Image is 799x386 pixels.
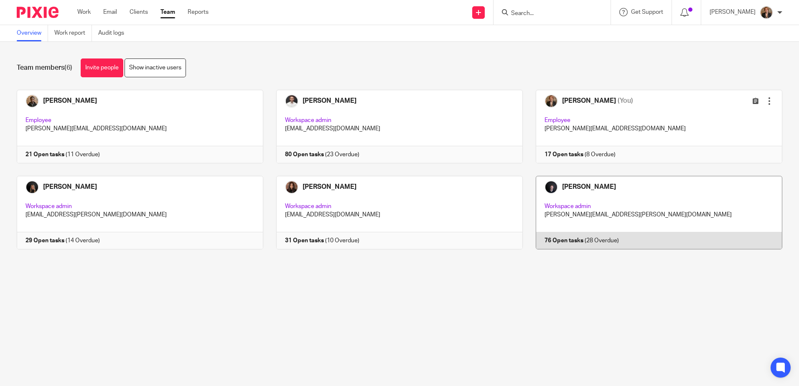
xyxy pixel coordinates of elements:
a: Team [160,8,175,16]
a: Reports [188,8,209,16]
a: Email [103,8,117,16]
a: Work [77,8,91,16]
a: Audit logs [98,25,130,41]
img: WhatsApp%20Image%202025-04-23%20at%2010.20.30_16e186ec.jpg [760,6,773,19]
h1: Team members [17,63,72,72]
span: (6) [64,64,72,71]
span: Get Support [631,9,663,15]
a: Overview [17,25,48,41]
a: Show inactive users [125,58,186,77]
a: Work report [54,25,92,41]
a: Clients [130,8,148,16]
img: Pixie [17,7,59,18]
input: Search [510,10,585,18]
a: Invite people [81,58,123,77]
p: [PERSON_NAME] [710,8,756,16]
